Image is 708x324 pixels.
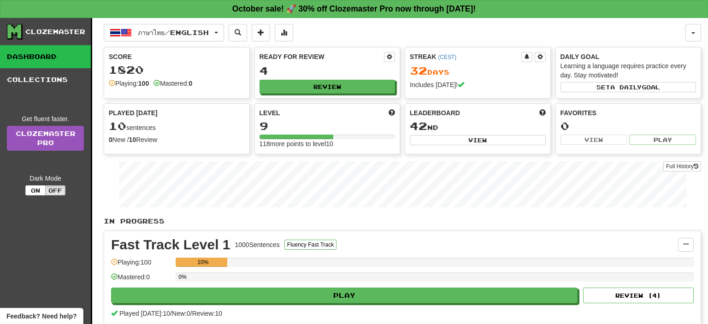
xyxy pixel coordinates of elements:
[560,135,627,145] button: View
[663,161,701,171] button: Full History
[438,54,456,60] a: (CEST)
[232,4,476,13] strong: October sale! 🚀 30% off Clozemaster Pro now through [DATE]!
[260,120,395,132] div: 9
[192,310,222,317] span: Review: 10
[560,61,696,80] div: Learning a language requires practice every day. Stay motivated!
[629,135,696,145] button: Play
[178,258,227,267] div: 10%
[410,65,546,77] div: Day s
[6,312,77,321] span: Open feedback widget
[111,272,171,288] div: Mastered: 0
[109,64,245,76] div: 1820
[25,185,46,195] button: On
[7,126,84,151] a: ClozemasterPro
[138,29,209,36] span: ภาษาไทย / English
[111,288,578,303] button: Play
[560,108,696,118] div: Favorites
[252,24,270,41] button: Add sentence to collection
[260,65,395,77] div: 4
[560,52,696,61] div: Daily Goal
[189,80,192,87] strong: 0
[410,52,521,61] div: Streak
[138,80,149,87] strong: 100
[109,135,245,144] div: New / Review
[109,120,245,132] div: sentences
[104,217,701,226] p: In Progress
[260,139,395,148] div: 118 more points to level 10
[410,120,546,132] div: nd
[539,108,546,118] span: This week in points, UTC
[410,108,460,118] span: Leaderboard
[410,64,427,77] span: 32
[410,135,546,145] button: View
[275,24,293,41] button: More stats
[119,310,170,317] span: Played [DATE]: 10
[260,52,384,61] div: Ready for Review
[129,136,136,143] strong: 10
[109,52,245,61] div: Score
[153,79,192,88] div: Mastered:
[25,27,85,36] div: Clozemaster
[172,310,190,317] span: New: 0
[7,174,84,183] div: Dark Mode
[109,79,149,88] div: Playing:
[45,185,65,195] button: Off
[260,80,395,94] button: Review
[109,119,126,132] span: 10
[260,108,280,118] span: Level
[111,238,230,252] div: Fast Track Level 1
[170,310,172,317] span: /
[560,82,696,92] button: Seta dailygoal
[111,258,171,273] div: Playing: 100
[109,136,112,143] strong: 0
[410,119,427,132] span: 42
[410,80,546,89] div: Includes [DATE]!
[190,310,192,317] span: /
[229,24,247,41] button: Search sentences
[583,288,694,303] button: Review (4)
[235,240,280,249] div: 1000 Sentences
[104,24,224,41] button: ภาษาไทย/English
[109,108,158,118] span: Played [DATE]
[284,240,336,250] button: Fluency Fast Track
[7,114,84,124] div: Get fluent faster.
[389,108,395,118] span: Score more points to level up
[560,120,696,132] div: 0
[610,84,642,90] span: a daily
